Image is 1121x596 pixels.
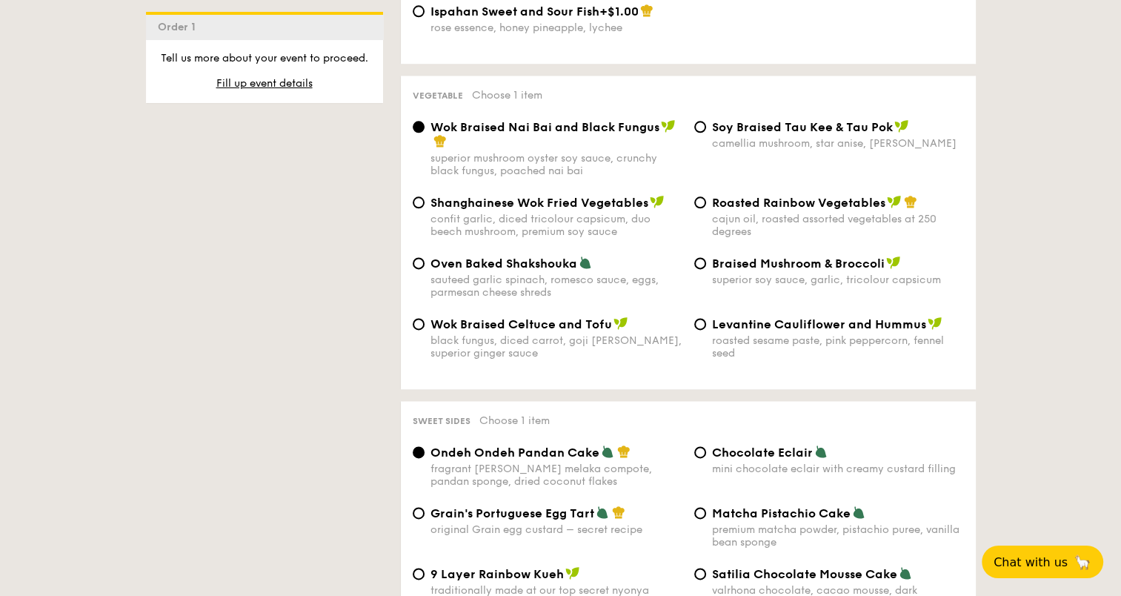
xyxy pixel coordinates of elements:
[694,121,706,133] input: ⁠Soy Braised Tau Kee & Tau Pokcamellia mushroom, star anise, [PERSON_NAME]
[712,567,897,581] span: Satilia Chocolate Mousse Cake
[1074,554,1091,571] span: 🦙
[413,90,463,101] span: Vegetable
[579,256,592,269] img: icon-vegetarian.fe4039eb.svg
[413,318,425,330] input: Wok Braised Celtuce and Tofublack fungus, diced carrot, goji [PERSON_NAME], superior ginger sauce
[712,137,964,150] div: camellia mushroom, star anise, [PERSON_NAME]
[894,119,909,133] img: icon-vegan.f8ff3823.svg
[599,4,639,19] span: +$1.00
[601,445,614,458] img: icon-vegetarian.fe4039eb.svg
[413,121,425,133] input: Wok Braised Nai Bai and Black Fungussuperior mushroom oyster soy sauce, crunchy black fungus, poa...
[661,119,676,133] img: icon-vegan.f8ff3823.svg
[430,120,659,134] span: Wok Braised Nai Bai and Black Fungus
[712,334,964,360] div: roasted sesame paste, pink peppercorn, fennel seed
[712,274,964,286] div: superior soy sauce, garlic, tricolour capsicum
[430,317,612,331] span: Wok Braised Celtuce and Tofu
[712,120,893,134] span: ⁠Soy Braised Tau Kee & Tau Pok
[904,195,917,208] img: icon-chef-hat.a58ddaea.svg
[479,414,550,427] span: Choose 1 item
[413,5,425,17] input: Ispahan Sweet and Sour Fish+$1.00rose essence, honey pineapple, lychee
[712,317,926,331] span: Levantine Cauliflower and Hummus
[158,51,371,66] p: Tell us more about your event to proceed.
[694,196,706,208] input: Roasted Rainbow Vegetablescajun oil, roasted assorted vegetables at 250 degrees
[712,506,851,520] span: Matcha Pistachio Cake
[430,213,682,238] div: confit garlic, diced tricolour capsicum, duo beech mushroom, premium soy sauce
[158,21,202,33] span: Order 1
[430,274,682,299] div: sauteed garlic spinach, romesco sauce, eggs, parmesan cheese shreds
[852,506,865,519] img: icon-vegetarian.fe4039eb.svg
[430,256,577,271] span: Oven Baked Shakshouka
[413,196,425,208] input: Shanghainese Wok Fried Vegetablesconfit garlic, diced tricolour capsicum, duo beech mushroom, pre...
[887,195,902,208] img: icon-vegan.f8ff3823.svg
[430,523,682,536] div: original Grain egg custard – secret recipe
[430,463,682,488] div: fragrant [PERSON_NAME] melaka compote, pandan sponge, dried coconut flakes
[430,4,599,19] span: Ispahan Sweet and Sour Fish
[928,317,942,330] img: icon-vegan.f8ff3823.svg
[982,546,1103,578] button: Chat with us🦙
[413,446,425,458] input: Ondeh Ondeh Pandan Cakefragrant [PERSON_NAME] melaka compote, pandan sponge, dried coconut flakes
[430,196,648,210] span: Shanghainese Wok Fried Vegetables
[433,134,447,148] img: icon-chef-hat.a58ddaea.svg
[650,195,665,208] img: icon-vegan.f8ff3823.svg
[886,256,901,269] img: icon-vegan.f8ff3823.svg
[712,256,885,271] span: Braised Mushroom & Broccoli
[413,416,470,426] span: Sweet sides
[430,152,682,177] div: superior mushroom oyster soy sauce, crunchy black fungus, poached nai bai
[694,568,706,580] input: Satilia Chocolate Mousse Cakevalrhona chocolate, cacao mousse, dark chocolate sponge
[694,257,706,269] input: Braised Mushroom & Broccolisuperior soy sauce, garlic, tricolour capsicum
[430,334,682,360] div: black fungus, diced carrot, goji [PERSON_NAME], superior ginger sauce
[712,463,964,475] div: mini chocolate eclair with creamy custard filling
[430,446,599,460] span: Ondeh Ondeh Pandan Cake
[814,445,828,458] img: icon-vegetarian.fe4039eb.svg
[712,196,885,210] span: Roasted Rainbow Vegetables
[613,317,628,330] img: icon-vegan.f8ff3823.svg
[430,567,564,581] span: 9 Layer Rainbow Kueh
[694,446,706,458] input: Chocolate Eclairmini chocolate eclair with creamy custard filling
[712,523,964,549] div: premium matcha powder, pistachio puree, vanilla bean sponge
[712,213,964,238] div: cajun oil, roasted assorted vegetables at 250 degrees
[430,21,682,34] div: rose essence, honey pineapple, lychee
[430,506,594,520] span: Grain's Portuguese Egg Tart
[612,506,625,519] img: icon-chef-hat.a58ddaea.svg
[413,568,425,580] input: 9 Layer Rainbow Kuehtraditionally made at our top secret nyonya kichen
[899,566,912,580] img: icon-vegetarian.fe4039eb.svg
[565,566,580,580] img: icon-vegan.f8ff3823.svg
[694,507,706,519] input: Matcha Pistachio Cakepremium matcha powder, pistachio puree, vanilla bean sponge
[413,507,425,519] input: Grain's Portuguese Egg Tartoriginal Grain egg custard – secret recipe
[617,445,631,458] img: icon-chef-hat.a58ddaea.svg
[640,4,653,17] img: icon-chef-hat.a58ddaea.svg
[712,446,813,460] span: Chocolate Eclair
[216,77,313,90] span: Fill up event details
[472,89,542,102] span: Choose 1 item
[994,555,1068,569] span: Chat with us
[413,257,425,269] input: Oven Baked Shakshoukasauteed garlic spinach, romesco sauce, eggs, parmesan cheese shreds
[596,506,609,519] img: icon-vegetarian.fe4039eb.svg
[694,318,706,330] input: Levantine Cauliflower and Hummusroasted sesame paste, pink peppercorn, fennel seed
